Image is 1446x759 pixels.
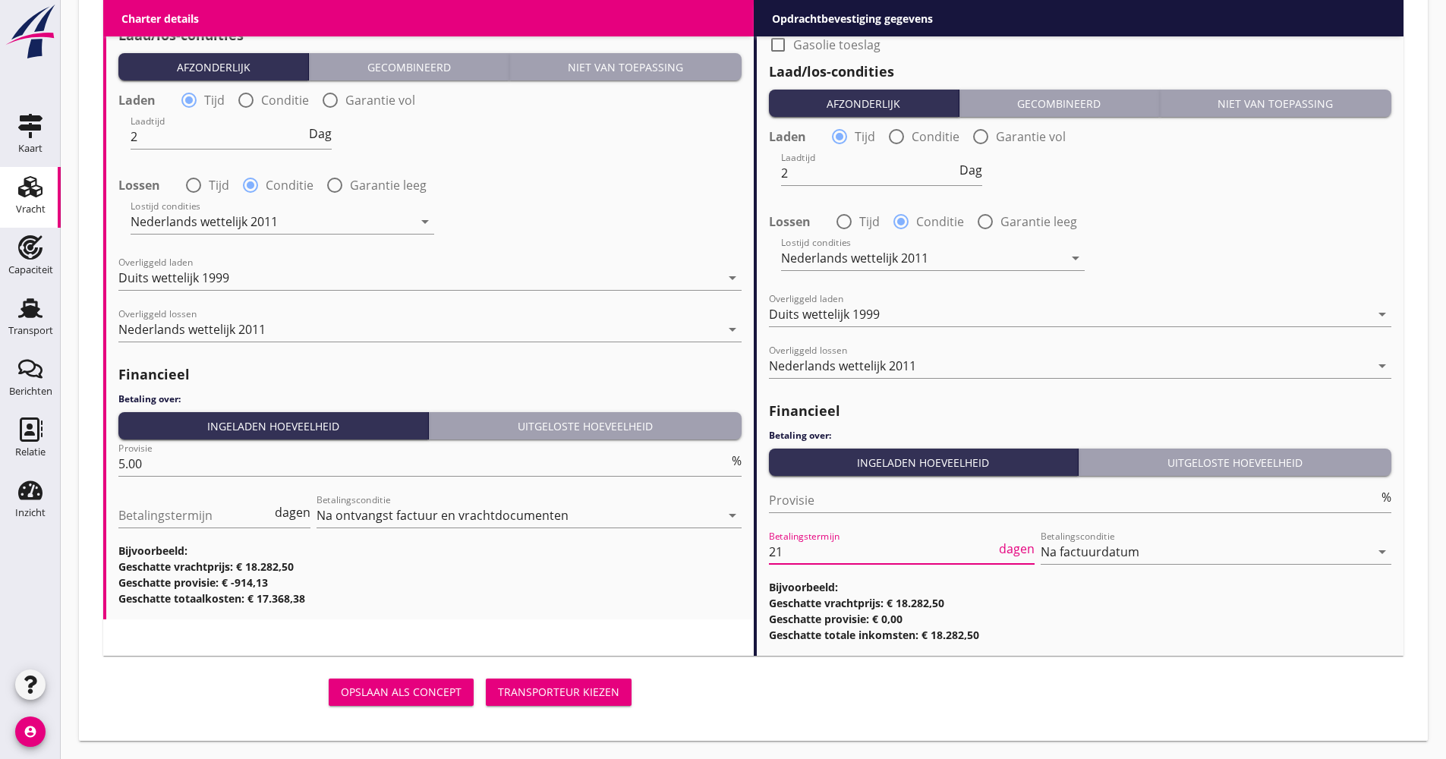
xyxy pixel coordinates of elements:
label: Conditie [266,178,313,193]
i: arrow_drop_down [723,320,742,339]
div: Duits wettelijk 1999 [118,271,229,285]
span: Dag [959,164,982,176]
input: Provisie [769,488,1379,512]
label: Garantie leeg [1000,214,1077,229]
label: Gasolie toeslag [143,1,230,16]
label: Garantie leeg [350,178,427,193]
strong: Laden [118,93,156,108]
div: Relatie [15,447,46,457]
button: Ingeladen hoeveelheid [118,412,429,439]
div: Vracht [16,204,46,214]
label: Garantie vol [345,93,415,108]
h3: Geschatte totale inkomsten: € 18.282,50 [769,627,1392,643]
h3: Bijvoorbeeld: [118,543,742,559]
div: Ingeladen hoeveelheid [775,455,1073,471]
i: account_circle [15,716,46,747]
input: Betalingstermijn [118,503,272,528]
input: Betalingstermijn [769,540,997,564]
h3: Geschatte vrachtprijs: € 18.282,50 [118,559,742,575]
div: Gecombineerd [966,96,1153,112]
strong: Lossen [118,178,160,193]
div: Nederlands wettelijk 2011 [118,323,266,336]
input: Provisie [118,452,729,476]
h3: Geschatte provisie: € -914,13 [118,575,742,591]
h3: Geschatte provisie: € 0,00 [769,611,1392,627]
div: Transport [8,326,53,335]
i: arrow_drop_down [1373,543,1391,561]
div: Uitgeloste hoeveelheid [435,418,736,434]
h3: Geschatte totaalkosten: € 17.368,38 [118,591,742,606]
label: Garantie vol [996,129,1066,144]
label: Conditie [261,93,309,108]
div: Ingeladen hoeveelheid [124,418,422,434]
strong: Laden [769,129,806,144]
button: Gecombineerd [959,90,1160,117]
button: Uitgeloste hoeveelheid [429,412,742,439]
label: Tijd [855,129,875,144]
label: Tijd [209,178,229,193]
div: Inzicht [15,508,46,518]
i: arrow_drop_down [1373,357,1391,375]
label: Tijd [859,214,880,229]
div: Afzonderlijk [775,96,953,112]
h4: Betaling over: [118,392,742,406]
button: Ingeladen hoeveelheid [769,449,1079,476]
div: dagen [272,506,310,518]
div: Opslaan als concept [341,684,462,700]
button: Afzonderlijk [769,90,959,117]
i: arrow_drop_down [1066,249,1085,267]
h2: Laad/los-condities [118,25,742,46]
button: Opslaan als concept [329,679,474,706]
i: arrow_drop_down [723,269,742,287]
h3: Geschatte vrachtprijs: € 18.282,50 [769,595,1392,611]
div: Niet van toepassing [515,59,735,75]
div: Transporteur kiezen [498,684,619,700]
button: Gecombineerd [309,53,509,80]
h3: Bijvoorbeeld: [769,579,1392,595]
input: Laadtijd [781,161,956,185]
div: % [729,455,742,467]
div: Nederlands wettelijk 2011 [131,215,278,228]
strong: Lossen [769,214,811,229]
button: Niet van toepassing [1160,90,1391,117]
div: Kaart [18,143,43,153]
div: Uitgeloste hoeveelheid [1085,455,1385,471]
label: Gasolie toeslag [793,37,881,52]
div: Na ontvangst factuur en vrachtdocumenten [317,509,569,522]
div: Capaciteit [8,265,53,275]
input: Laadtijd [131,124,306,149]
div: % [1378,491,1391,503]
button: Uitgeloste hoeveelheid [1079,449,1391,476]
h4: Betaling over: [769,429,1392,442]
button: Niet van toepassing [509,53,741,80]
button: Transporteur kiezen [486,679,632,706]
i: arrow_drop_down [416,213,434,231]
label: Onder voorbehoud van voorgaande reis [793,16,1024,31]
label: Conditie [916,214,964,229]
label: Conditie [912,129,959,144]
span: Dag [309,128,332,140]
i: arrow_drop_down [1373,305,1391,323]
div: Na factuurdatum [1041,545,1139,559]
div: Berichten [9,386,52,396]
div: Duits wettelijk 1999 [769,307,880,321]
img: logo-small.a267ee39.svg [3,4,58,60]
h2: Laad/los-condities [769,61,1392,82]
button: Afzonderlijk [118,53,309,80]
div: Gecombineerd [315,59,502,75]
label: Tijd [204,93,225,108]
h2: Financieel [118,364,742,385]
div: Nederlands wettelijk 2011 [769,359,916,373]
div: Nederlands wettelijk 2011 [781,251,928,265]
i: arrow_drop_down [723,506,742,524]
div: Niet van toepassing [1166,96,1385,112]
div: dagen [996,543,1035,555]
div: Afzonderlijk [124,59,302,75]
h2: Financieel [769,401,1392,421]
